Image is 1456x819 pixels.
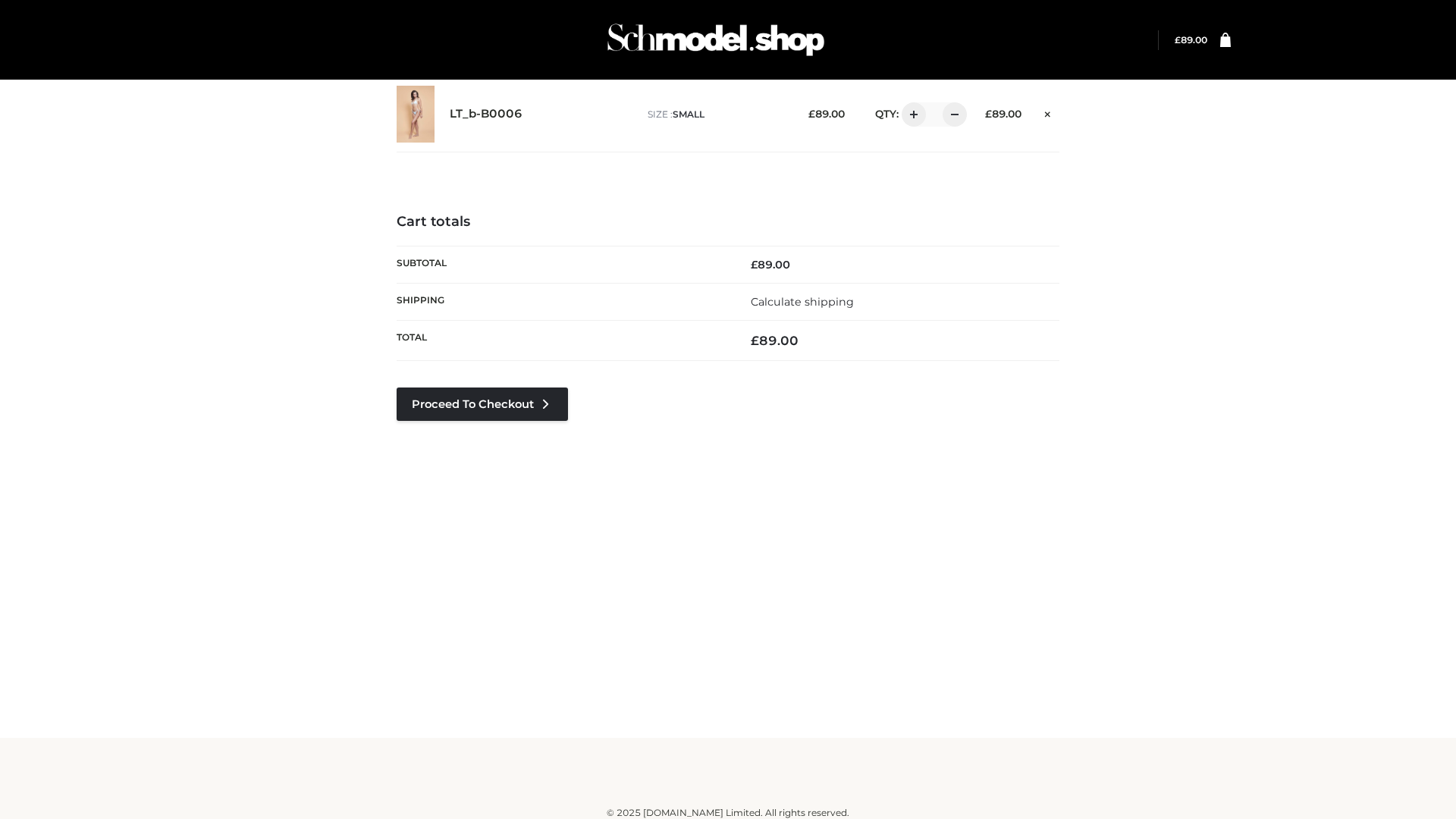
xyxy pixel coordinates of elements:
a: Remove this item [1037,102,1059,122]
img: Schmodel Admin 964 [602,10,830,70]
p: size : [648,108,785,121]
img: LT_b-B0006 - SMALL [397,86,435,143]
bdi: 89.00 [808,108,845,120]
bdi: 89.00 [1175,34,1207,45]
a: LT_b-B0006 [450,107,522,121]
a: Proceed to Checkout [397,388,568,421]
th: Subtotal [397,246,728,283]
span: £ [1175,34,1181,45]
span: £ [808,108,815,120]
a: Calculate shipping [751,295,854,309]
span: £ [985,108,992,120]
div: QTY: [860,102,962,127]
th: Total [397,321,728,361]
span: £ [751,258,758,271]
bdi: 89.00 [985,108,1021,120]
bdi: 89.00 [751,258,790,271]
h4: Cart totals [397,214,1059,231]
th: Shipping [397,283,728,320]
a: £89.00 [1175,34,1207,45]
span: SMALL [673,108,704,120]
span: £ [751,333,759,348]
bdi: 89.00 [751,333,799,348]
